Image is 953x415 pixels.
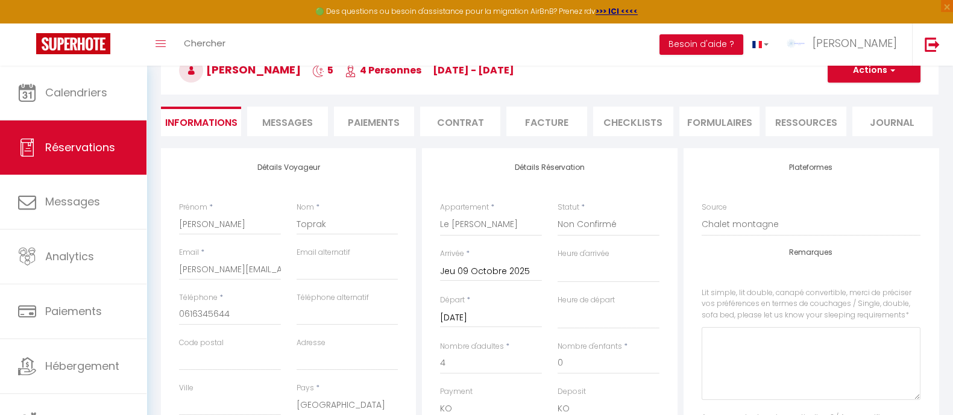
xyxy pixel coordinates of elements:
[558,341,622,352] label: Nombre d'enfants
[659,34,743,55] button: Besoin d'aide ?
[596,6,638,16] a: >>> ICI <<<<
[852,107,933,136] li: Journal
[179,163,398,172] h4: Détails Voyageur
[702,287,920,322] label: Lit simple, lit double, canapé convertible, merci de préciser vos préférences en termes de coucha...
[179,382,193,394] label: Ville
[179,292,218,304] label: Téléphone
[45,140,115,155] span: Réservations
[45,194,100,209] span: Messages
[420,107,500,136] li: Contrat
[702,202,727,213] label: Source
[175,23,234,66] a: Chercher
[312,63,333,77] span: 5
[297,382,314,394] label: Pays
[45,249,94,264] span: Analytics
[262,116,313,129] span: Messages
[440,163,659,172] h4: Détails Réservation
[702,163,920,172] h4: Plateformes
[179,337,224,349] label: Code postal
[766,107,846,136] li: Ressources
[787,34,805,52] img: ...
[558,386,586,398] label: Deposit
[440,202,489,213] label: Appartement
[334,107,414,136] li: Paiements
[179,62,301,77] span: [PERSON_NAME]
[45,358,119,373] span: Hébergement
[558,202,579,213] label: Statut
[558,248,609,260] label: Heure d'arrivée
[925,37,940,52] img: logout
[702,248,920,257] h4: Remarques
[297,292,369,304] label: Téléphone alternatif
[179,202,207,213] label: Prénom
[433,63,514,77] span: [DATE] - [DATE]
[440,295,465,306] label: Départ
[297,202,314,213] label: Nom
[778,23,912,66] a: ... [PERSON_NAME]
[184,37,225,49] span: Chercher
[440,386,473,398] label: Payment
[36,33,110,54] img: Super Booking
[828,58,920,83] button: Actions
[440,341,504,352] label: Nombre d'adultes
[179,247,199,258] label: Email
[679,107,760,136] li: FORMULAIRES
[45,304,102,319] span: Paiements
[297,337,326,349] label: Adresse
[593,107,673,136] li: CHECKLISTS
[45,85,107,100] span: Calendriers
[297,247,350,258] label: Email alternatif
[506,107,587,136] li: Facture
[161,107,241,136] li: Informations
[813,36,897,51] span: [PERSON_NAME]
[558,295,615,306] label: Heure de départ
[345,63,421,77] span: 4 Personnes
[440,248,464,260] label: Arrivée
